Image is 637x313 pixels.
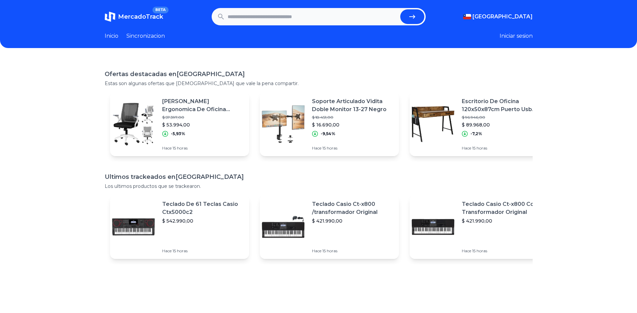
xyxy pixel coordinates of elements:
p: $ 53.994,00 [162,121,244,128]
p: $ 89.968,00 [462,121,543,128]
p: $ 18.451,00 [312,115,394,120]
p: Estas son algunas ofertas que [DEMOGRAPHIC_DATA] que vale la pena compartir. [105,80,533,87]
p: Teclado Casio Ct-x800 Con Transformador Original [462,200,543,216]
button: [GEOGRAPHIC_DATA] [463,13,533,21]
a: Inicio [105,32,118,40]
p: Escritorio De Oficina 120x50x87cm Puerto Usb Bolsillo Gancho [462,97,543,113]
p: [PERSON_NAME] Ergonomica De Oficina Escritorio Ejecutiva Látex [162,97,244,113]
p: Los ultimos productos que se trackearon. [105,183,533,190]
p: Teclado Casio Ct-x800 /transformador Original [312,200,394,216]
p: -9,54% [321,131,335,136]
a: Featured imageTeclado De 61 Teclas Casio Ctx5000c2$ 542.990,00Hace 15 horas [110,195,249,259]
span: MercadoTrack [118,13,163,20]
img: Featured image [260,204,307,250]
a: Featured image[PERSON_NAME] Ergonomica De Oficina Escritorio Ejecutiva Látex$ 57.397,00$ 53.994,0... [110,92,249,156]
h1: Ofertas destacadas en [GEOGRAPHIC_DATA] [105,69,533,79]
p: Teclado De 61 Teclas Casio Ctx5000c2 [162,200,244,216]
h1: Ultimos trackeados en [GEOGRAPHIC_DATA] [105,172,533,182]
p: Hace 15 horas [462,248,543,254]
img: MercadoTrack [105,11,115,22]
p: Hace 15 horas [462,145,543,151]
img: Featured image [110,204,157,250]
p: $ 421.990,00 [462,218,543,224]
p: $ 96.946,00 [462,115,543,120]
p: $ 57.397,00 [162,115,244,120]
p: Hace 15 horas [162,145,244,151]
p: Hace 15 horas [312,145,394,151]
img: Featured image [110,101,157,147]
button: Iniciar sesion [500,32,533,40]
p: -5,93% [171,131,185,136]
a: Featured imageSoporte Articulado Vidita Doble Monitor 13-27 Negro$ 18.451,00$ 16.690,00-9,54%Hace... [260,92,399,156]
a: Featured imageEscritorio De Oficina 120x50x87cm Puerto Usb Bolsillo Gancho$ 96.946,00$ 89.968,00-... [410,92,549,156]
a: MercadoTrackBETA [105,11,163,22]
a: Featured imageTeclado Casio Ct-x800 /transformador Original$ 421.990,00Hace 15 horas [260,195,399,259]
a: Featured imageTeclado Casio Ct-x800 Con Transformador Original$ 421.990,00Hace 15 horas [410,195,549,259]
span: [GEOGRAPHIC_DATA] [472,13,533,21]
p: $ 16.690,00 [312,121,394,128]
img: Featured image [410,204,456,250]
a: Sincronizacion [126,32,165,40]
span: BETA [152,7,168,13]
img: Chile [463,14,471,19]
p: Soporte Articulado Vidita Doble Monitor 13-27 Negro [312,97,394,113]
img: Featured image [260,101,307,147]
p: $ 421.990,00 [312,218,394,224]
p: Hace 15 horas [312,248,394,254]
p: Hace 15 horas [162,248,244,254]
p: $ 542.990,00 [162,218,244,224]
p: -7,2% [470,131,482,136]
img: Featured image [410,101,456,147]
